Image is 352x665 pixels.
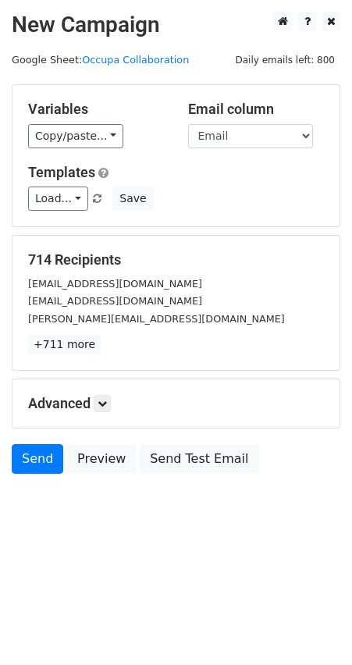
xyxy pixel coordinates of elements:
[12,54,189,66] small: Google Sheet:
[28,164,95,180] a: Templates
[229,52,340,69] span: Daily emails left: 800
[274,590,352,665] iframe: Chat Widget
[28,251,324,268] h5: 714 Recipients
[12,444,63,474] a: Send
[28,313,285,325] small: [PERSON_NAME][EMAIL_ADDRESS][DOMAIN_NAME]
[188,101,325,118] h5: Email column
[67,444,136,474] a: Preview
[229,54,340,66] a: Daily emails left: 800
[28,101,165,118] h5: Variables
[28,395,324,412] h5: Advanced
[28,278,202,290] small: [EMAIL_ADDRESS][DOMAIN_NAME]
[12,12,340,38] h2: New Campaign
[28,187,88,211] a: Load...
[140,444,258,474] a: Send Test Email
[28,124,123,148] a: Copy/paste...
[274,590,352,665] div: 聊天小组件
[28,335,101,354] a: +711 more
[82,54,189,66] a: Occupa Collaboration
[28,295,202,307] small: [EMAIL_ADDRESS][DOMAIN_NAME]
[112,187,153,211] button: Save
